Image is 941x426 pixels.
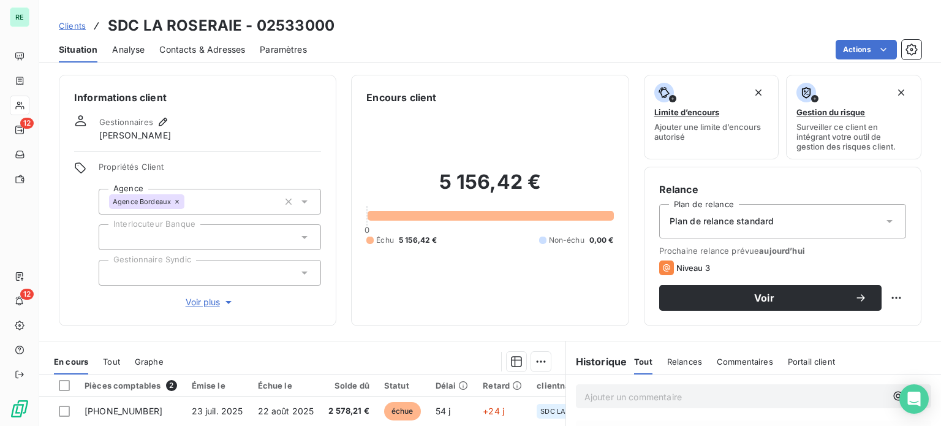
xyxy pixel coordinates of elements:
[20,118,34,129] span: 12
[654,107,719,117] span: Limite d’encours
[99,117,153,127] span: Gestionnaires
[10,399,29,419] img: Logo LeanPay
[659,246,906,256] span: Prochaine relance prévue
[674,293,855,303] span: Voir
[836,40,897,59] button: Actions
[85,380,177,391] div: Pièces comptables
[20,289,34,300] span: 12
[99,129,171,142] span: [PERSON_NAME]
[59,44,97,56] span: Situation
[366,90,436,105] h6: Encours client
[399,235,437,246] span: 5 156,42 €
[85,406,162,416] span: [PHONE_NUMBER]
[135,357,164,367] span: Graphe
[634,357,652,367] span: Tout
[788,357,835,367] span: Portail client
[483,406,504,416] span: +24 j
[258,406,314,416] span: 22 août 2025
[113,198,171,205] span: Agence Bordeaux
[328,381,369,390] div: Solde dû
[366,170,613,207] h2: 5 156,42 €
[159,44,245,56] span: Contacts & Adresses
[589,235,614,246] span: 0,00 €
[258,381,314,390] div: Échue le
[549,235,584,246] span: Non-échu
[186,296,235,308] span: Voir plus
[59,20,86,32] a: Clients
[112,44,145,56] span: Analyse
[328,405,369,417] span: 2 578,21 €
[192,406,243,416] span: 23 juil. 2025
[759,246,805,256] span: aujourd’hui
[10,7,29,27] div: RE
[59,21,86,31] span: Clients
[796,122,911,151] span: Surveiller ce client en intégrant votre outil de gestion des risques client.
[99,295,321,309] button: Voir plus
[384,402,421,420] span: échue
[654,122,769,142] span: Ajouter une limite d’encours autorisé
[108,15,334,37] h3: SDC LA ROSERAIE - 02533000
[786,75,921,159] button: Gestion du risqueSurveiller ce client en intégrant votre outil de gestion des risques client.
[384,381,421,390] div: Statut
[537,381,598,390] div: clientname
[74,90,321,105] h6: Informations client
[103,357,120,367] span: Tout
[670,215,774,227] span: Plan de relance standard
[796,107,865,117] span: Gestion du risque
[667,357,702,367] span: Relances
[376,235,394,246] span: Échu
[260,44,307,56] span: Paramètres
[54,357,88,367] span: En cours
[483,381,522,390] div: Retard
[659,182,906,197] h6: Relance
[540,408,594,415] span: SDC LA ROSERAIE
[365,225,369,235] span: 0
[436,381,469,390] div: Délai
[717,357,773,367] span: Commentaires
[676,263,710,273] span: Niveau 3
[166,380,177,391] span: 2
[184,196,194,207] input: Ajouter une valeur
[109,232,119,243] input: Ajouter une valeur
[99,162,321,179] span: Propriétés Client
[109,267,119,278] input: Ajouter une valeur
[566,354,627,369] h6: Historique
[899,384,929,414] div: Open Intercom Messenger
[436,406,451,416] span: 54 j
[659,285,882,311] button: Voir
[644,75,779,159] button: Limite d’encoursAjouter une limite d’encours autorisé
[192,381,243,390] div: Émise le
